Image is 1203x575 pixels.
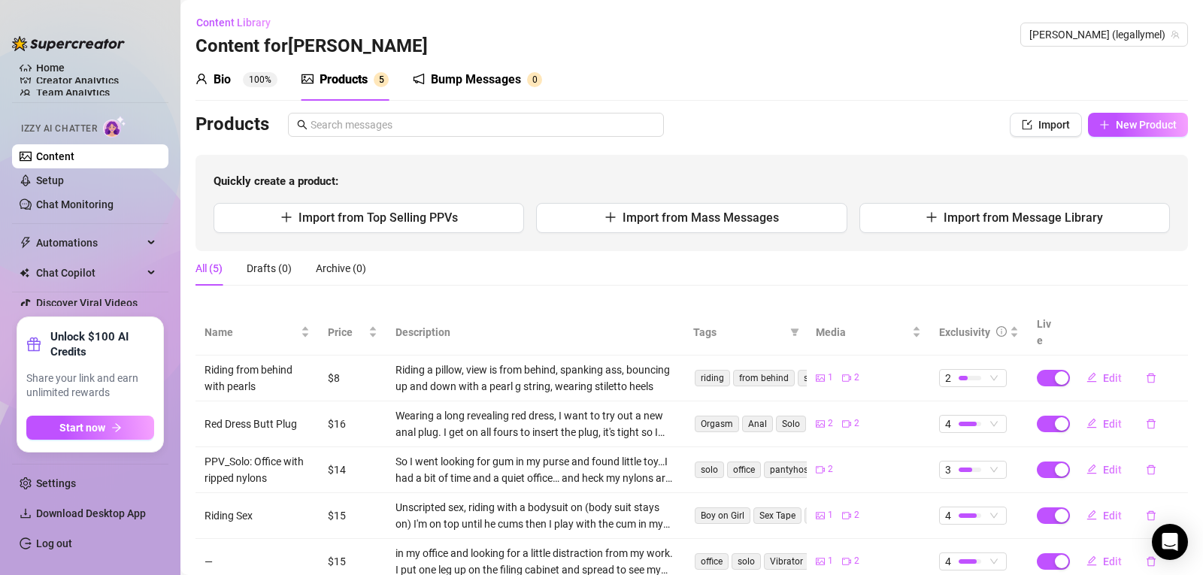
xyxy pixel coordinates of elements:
span: Anal [742,416,773,432]
button: Edit [1074,366,1134,390]
div: Drafts (0) [247,260,292,277]
span: 1 [828,371,833,385]
sup: 0 [527,72,542,87]
span: Download Desktop App [36,507,146,519]
span: Content Library [196,17,271,29]
td: Riding Sex [195,493,319,539]
div: Archive (0) [316,260,366,277]
span: notification [413,73,425,85]
span: picture [816,374,825,383]
button: delete [1134,458,1168,482]
span: Automations [36,231,143,255]
span: 2 [854,508,859,522]
span: edit [1086,555,1097,566]
span: 3 [945,462,951,478]
span: Izzy AI Chatter [21,122,97,136]
img: AI Chatter [103,116,126,138]
sup: 5 [374,72,389,87]
td: Riding from behind with pearls [195,356,319,401]
div: Bump Messages [431,71,521,89]
span: from behind [733,370,795,386]
span: edit [1086,372,1097,383]
td: $8 [319,356,386,401]
span: Orgasm [695,416,739,432]
a: Settings [36,477,76,489]
span: picture [816,419,825,428]
span: solo [695,462,724,478]
button: Import from Mass Messages [536,203,847,233]
th: Description [386,310,684,356]
div: Riding a pillow, view is from behind, spanking ass, bouncing up and down with a pearl g string, w... [395,362,675,395]
span: solo [732,553,761,570]
td: Red Dress Butt Plug [195,401,319,447]
span: plus [926,211,938,223]
span: Tags [693,324,785,340]
span: plus [280,211,292,223]
span: Vibrator [764,553,809,570]
img: Chat Copilot [20,268,29,278]
img: logo-BBDzfeDw.svg [12,36,125,51]
span: picture [816,511,825,520]
sup: 100% [243,72,277,87]
span: 4 [945,507,951,524]
span: picture [302,73,314,85]
button: Import from Message Library [859,203,1170,233]
span: Edit [1103,464,1122,476]
a: Content [36,150,74,162]
button: Start nowarrow-right [26,416,154,440]
th: Live [1028,310,1065,356]
span: gift [26,337,41,352]
button: Edit [1074,458,1134,482]
span: Import from Message Library [944,210,1103,225]
a: Home [36,62,65,74]
span: 5 [379,74,384,85]
span: picture [816,557,825,566]
div: Wearing a long revealing red dress, I want to try out a new anal plug. I get on all fours to inse... [395,407,675,440]
span: 1 [828,554,833,568]
td: $15 [319,493,386,539]
span: thunderbolt [20,237,32,249]
span: video-camera [816,465,825,474]
span: Media [816,324,909,340]
span: plus [1099,120,1110,130]
span: Import [1038,119,1070,131]
span: 2 [828,462,833,477]
span: Solo [776,416,806,432]
th: Price [319,310,386,356]
span: delete [1146,419,1156,429]
span: Sex Tape [753,507,801,524]
button: Edit [1074,412,1134,436]
span: 4 [945,416,951,432]
span: Share your link and earn unlimited rewards [26,371,154,401]
span: Boy on Girl [695,507,750,524]
a: Setup [36,174,64,186]
span: video-camera [842,374,851,383]
strong: Unlock $100 AI Credits [50,329,154,359]
span: Price [328,324,365,340]
h3: Content for [PERSON_NAME] [195,35,428,59]
button: Import [1010,113,1082,137]
th: Tags [684,310,808,356]
span: Melanie (legallymel) [1029,23,1179,46]
span: pantyhose [764,462,819,478]
span: office [727,462,761,478]
td: $14 [319,447,386,493]
td: PPV_Solo: Office with ripped nylons [195,447,319,493]
span: delete [1146,556,1156,567]
span: riding [695,370,730,386]
span: office [695,553,729,570]
span: Chat Copilot [36,261,143,285]
span: Edit [1103,418,1122,430]
button: delete [1134,412,1168,436]
div: All (5) [195,260,223,277]
div: Products [320,71,368,89]
div: Bio [214,71,231,89]
span: 4 [945,553,951,570]
span: 2 [945,370,951,386]
span: plus [605,211,617,223]
span: arrow-right [111,422,122,433]
span: 1 [828,508,833,522]
th: Media [807,310,930,356]
button: New Product [1088,113,1188,137]
span: Edit [1103,372,1122,384]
